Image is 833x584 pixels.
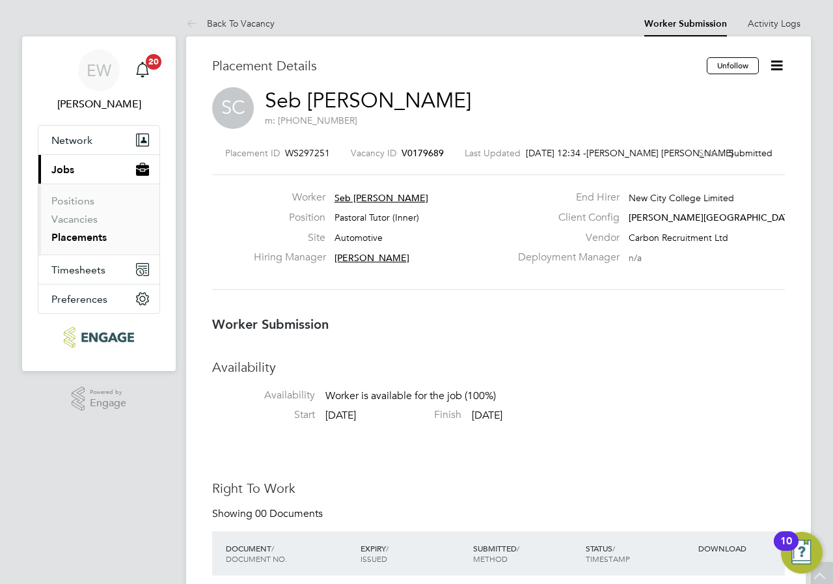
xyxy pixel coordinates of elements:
[271,543,274,553] span: /
[254,251,325,264] label: Hiring Manager
[130,49,156,91] a: 20
[359,408,461,422] label: Finish
[38,255,159,284] button: Timesheets
[72,387,127,411] a: Powered byEngage
[472,409,502,422] span: [DATE]
[254,231,325,245] label: Site
[517,543,519,553] span: /
[212,408,315,422] label: Start
[38,155,159,184] button: Jobs
[707,57,759,74] button: Unfollow
[254,211,325,225] label: Position
[90,398,126,409] span: Engage
[254,191,325,204] label: Worker
[186,18,275,29] a: Back To Vacancy
[51,134,92,146] span: Network
[748,18,800,29] a: Activity Logs
[226,553,287,564] span: DOCUMENT NO.
[335,192,428,204] span: Seb [PERSON_NAME]
[265,115,357,126] span: m: [PHONE_NUMBER]
[351,147,396,159] label: Vacancy ID
[582,536,695,570] div: STATUS
[38,327,160,348] a: Go to home page
[780,541,792,558] div: 10
[325,409,356,422] span: [DATE]
[212,389,315,402] label: Availability
[781,532,823,574] button: Open Resource Center, 10 new notifications
[223,536,357,570] div: DOCUMENT
[465,147,521,159] label: Last Updated
[629,232,728,243] span: Carbon Recruitment Ltd
[212,87,254,129] span: SC
[612,543,615,553] span: /
[64,327,133,348] img: ncclondon-logo-retina.png
[51,293,107,305] span: Preferences
[335,232,383,243] span: Automotive
[473,553,508,564] span: METHOD
[51,163,74,176] span: Jobs
[698,147,724,159] label: Status
[526,147,586,159] span: [DATE] 12:34 -
[38,285,159,313] button: Preferences
[402,147,444,159] span: V0179689
[212,359,785,376] h3: Availability
[38,126,159,154] button: Network
[695,536,785,560] div: DOWNLOAD
[51,264,105,276] span: Timesheets
[212,507,325,521] div: Showing
[285,147,330,159] span: WS297251
[361,553,387,564] span: ISSUED
[212,480,785,497] h3: Right To Work
[470,536,582,570] div: SUBMITTED
[87,62,111,79] span: EW
[212,316,329,332] b: Worker Submission
[255,507,323,520] span: 00 Documents
[510,251,620,264] label: Deployment Manager
[335,252,409,264] span: [PERSON_NAME]
[146,54,161,70] span: 20
[510,231,620,245] label: Vendor
[325,390,496,403] span: Worker is available for the job (100%)
[38,96,160,112] span: Emma Wood
[51,195,94,207] a: Positions
[510,211,620,225] label: Client Config
[38,184,159,255] div: Jobs
[586,147,677,159] span: [PERSON_NAME] [PERSON_NAME]
[212,57,697,74] h3: Placement Details
[386,543,389,553] span: /
[90,387,126,398] span: Powered by
[510,191,620,204] label: End Hirer
[629,252,642,264] span: n/a
[644,18,727,29] a: Worker Submission
[265,88,471,113] a: Seb [PERSON_NAME]
[629,212,797,223] span: [PERSON_NAME][GEOGRAPHIC_DATA]
[51,213,98,225] a: Vacancies
[586,553,630,564] span: TIMESTAMP
[335,212,419,223] span: Pastoral Tutor (Inner)
[629,192,734,204] span: New City College Limited
[51,231,107,243] a: Placements
[22,36,176,371] nav: Main navigation
[357,536,470,570] div: EXPIRY
[38,49,160,112] a: EW[PERSON_NAME]
[729,147,772,159] span: Submitted
[225,147,280,159] label: Placement ID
